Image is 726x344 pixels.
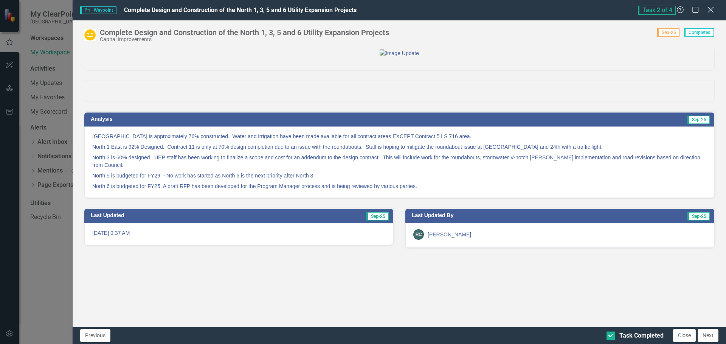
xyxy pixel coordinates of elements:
div: [PERSON_NAME] [428,231,471,238]
span: Task 2 of 4 [638,6,676,15]
p: North 6 is budgeted for FY25. A draft RFP has been developed for the Program Manager process and ... [92,181,706,190]
p: North 3 is 60% designed. UEP staff has been working to finalize a scope and cost for an addendum ... [92,152,706,170]
div: [DATE] 9:37 AM [84,223,393,245]
span: Waypoint [80,6,116,14]
span: Sep-25 [657,28,679,37]
span: Sep-25 [687,212,710,221]
h3: Last Updated By [412,213,604,218]
button: Close [673,329,696,342]
button: Next [698,329,718,342]
div: RC [413,229,424,240]
span: Complete Design and Construction of the North 1, 3, 5 and 6 Utility Expansion Projects [124,6,357,14]
span: Sep-25 [366,212,389,221]
div: Task Completed [619,332,664,340]
p: North 1 East is 92% Designed. Contract 11 is only at 70% design completion due to an issue with t... [92,142,706,152]
span: Completed [684,28,714,37]
img: In Progress [84,29,96,41]
h3: Analysis [91,116,392,122]
p: [GEOGRAPHIC_DATA] is approximately 76% constructed. Water and irrigation have been made available... [92,133,706,142]
span: Sep-25 [687,116,710,124]
div: Capital Improvements [100,37,389,42]
h3: Last Updated [91,213,268,218]
img: Image Update [380,49,419,57]
button: Previous [80,329,110,342]
div: Complete Design and Construction of the North 1, 3, 5 and 6 Utility Expansion Projects [100,28,389,37]
p: North 5 is budgeted for FY29. - No work has started as North 6 is the next priority after North 3. [92,170,706,181]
